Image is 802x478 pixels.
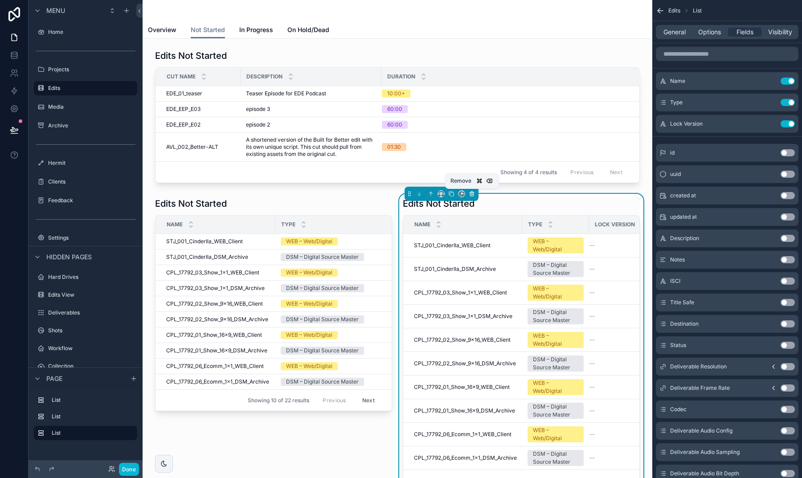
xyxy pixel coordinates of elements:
[589,336,645,343] a: --
[670,427,732,434] span: Deliverable Audio Config
[533,426,578,442] div: WEB – Web/Digital
[589,336,595,343] span: --
[287,25,329,34] span: On Hold/Dead
[670,299,694,306] span: Title Safe
[48,291,135,298] label: Edits View
[191,25,225,34] span: Not Started
[589,407,645,414] a: --
[414,454,517,462] a: CPL_17792_06_Ecomm_1x1_DSM_Archive
[48,159,135,167] label: Hermit
[148,25,176,34] span: Overview
[589,431,595,438] span: --
[48,274,135,281] label: Hard Drives
[48,363,135,370] label: Collection
[670,235,699,242] span: Description
[414,221,430,228] span: Name
[414,242,517,249] a: STJ_001_Cinderlla_WEB_Client
[414,313,517,320] a: CPL_17792_03_Show_1x1_DSM_Archive
[34,306,137,320] a: Deliverables
[663,28,686,37] span: General
[119,463,139,476] button: Done
[589,431,645,438] a: --
[589,454,645,462] a: --
[533,379,578,395] div: WEB – Web/Digital
[533,332,578,348] div: WEB – Web/Digital
[670,363,727,370] span: Deliverable Resolution
[670,320,699,327] span: Destination
[52,413,134,420] label: List
[403,197,475,210] h1: Edits Not Started
[46,6,65,15] span: Menu
[414,336,511,343] span: CPL_17792_02_Show_9x16_WEB_Client
[414,360,516,367] span: CPL_17792_02_Show_9x16_DSM_Archive
[528,261,584,277] a: DSM – Digital Source Master
[414,266,517,273] a: STJ_001_Cinderlla_DSM_Archive
[414,289,517,296] a: CPL_17792_03_Show_1x1_WEB_Client
[414,407,515,414] span: CPL_17792_01_Show_16x9_DSM_Archive
[670,342,686,349] span: Status
[167,221,183,228] span: Name
[34,323,137,338] a: Shots
[414,336,517,343] a: CPL_17792_02_Show_9x16_WEB_Client
[34,288,137,302] a: Edits View
[595,221,635,228] span: Lock Version
[239,25,273,34] span: In Progress
[670,384,730,392] span: Deliverable Frame Rate
[34,175,137,189] a: Clients
[737,28,753,37] span: Fields
[528,403,584,419] a: DSM – Digital Source Master
[533,285,578,301] div: WEB – Web/Digital
[148,22,176,40] a: Overview
[281,221,295,228] span: Type
[528,355,584,372] a: DSM – Digital Source Master
[589,289,645,296] a: --
[191,22,225,39] a: Not Started
[670,171,681,178] span: uuid
[34,341,137,355] a: Workflow
[248,397,309,404] span: Showing 10 of 22 results
[670,120,703,127] span: Lock Version
[670,149,675,156] span: id
[48,29,135,36] label: Home
[48,103,135,110] label: Media
[528,332,584,348] a: WEB – Web/Digital
[46,253,92,261] span: Hidden pages
[528,450,584,466] a: DSM – Digital Source Master
[589,384,645,391] a: --
[34,270,137,284] a: Hard Drives
[693,7,702,14] span: List
[670,213,697,221] span: updated at
[414,431,511,438] span: CPL_17792_06_Ecomm_1x1_WEB_Client
[52,429,130,437] label: List
[670,278,680,285] span: ISCI
[239,22,273,40] a: In Progress
[768,28,792,37] span: Visibility
[670,406,687,413] span: Codec
[246,73,282,80] span: Description
[356,393,381,407] button: Next
[528,221,542,228] span: Type
[48,345,135,352] label: Workflow
[34,81,137,95] a: Edits
[589,242,595,249] span: --
[589,313,595,320] span: --
[528,285,584,301] a: WEB – Web/Digital
[528,237,584,253] a: WEB – Web/Digital
[589,360,595,367] span: --
[48,66,135,73] label: Projects
[414,242,491,249] span: STJ_001_Cinderlla_WEB_Client
[500,169,557,176] span: Showing 4 of 4 results
[34,193,137,208] a: Feedback
[670,449,740,456] span: Deliverable Audio Sampling
[533,355,578,372] div: DSM – Digital Source Master
[528,426,584,442] a: WEB – Web/Digital
[533,308,578,324] div: DSM – Digital Source Master
[34,100,137,114] a: Media
[533,403,578,419] div: DSM – Digital Source Master
[533,237,578,253] div: WEB – Web/Digital
[287,22,329,40] a: On Hold/Dead
[167,73,196,80] span: Cut Name
[34,359,137,373] a: Collection
[450,177,471,184] span: Remove
[414,289,507,296] span: CPL_17792_03_Show_1x1_WEB_Client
